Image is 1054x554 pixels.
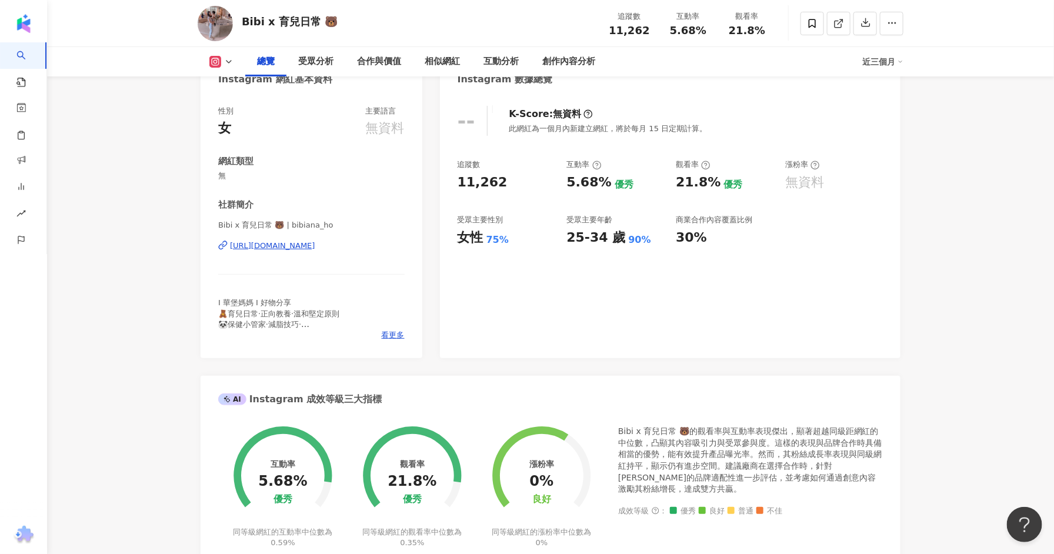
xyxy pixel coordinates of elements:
div: 追蹤數 [607,11,652,22]
span: 0% [536,538,548,547]
div: 無資料 [553,108,581,121]
div: 女性 [458,229,483,247]
div: Instagram 網紅基本資料 [218,73,332,86]
div: 漲粉率 [529,459,554,469]
div: Bibi x 育兒日常 🐻 [242,14,338,29]
a: search [16,42,40,88]
span: 普通 [728,507,753,516]
div: Instagram 數據總覽 [458,73,553,86]
div: Instagram 成效等級三大指標 [218,393,382,406]
div: 性別 [218,106,234,116]
span: I 華堡媽媽 I 好物分享 🧸育兒日常·正向教養·溫和堅定原則 🐼保健小管家·減脂技巧· #育兒 #正向教養 #保健小管家 [218,298,339,339]
span: 0.35% [400,538,424,547]
div: 主要語言 [366,106,396,116]
div: 90% [629,233,651,246]
div: 優秀 [273,494,292,505]
div: 21.8% [676,173,721,192]
div: 11,262 [458,173,508,192]
div: 此網紅為一個月內新建立網紅，將於每月 15 日定期計算。 [509,124,708,134]
span: 無 [218,171,405,181]
img: KOL Avatar [198,6,233,41]
div: [URL][DOMAIN_NAME] [230,241,315,251]
div: 相似網紅 [425,55,460,69]
div: 21.8% [388,473,436,490]
div: Bibi x 育兒日常 🐻的觀看率與互動率表現傑出，顯著超越同級距網紅的中位數，凸顯其內容吸引力與受眾參與度。這樣的表現與品牌合作時具備相當的優勢，能有效提升產品曝光率。然而，其粉絲成長率表現與... [618,426,883,495]
div: 觀看率 [400,459,425,469]
div: 同等級網紅的漲粉率中位數為 [491,527,593,548]
span: 21.8% [729,25,765,36]
span: Bibi x 育兒日常 🐻 | bibiana_ho [218,220,405,231]
div: 觀看率 [725,11,769,22]
div: 受眾主要性別 [458,215,503,225]
div: 總覽 [257,55,275,69]
div: -- [458,109,475,133]
img: chrome extension [12,526,35,545]
div: 優秀 [724,178,743,191]
div: 漲粉率 [785,159,820,170]
span: 看更多 [382,330,405,341]
div: 75% [486,233,509,246]
div: 成效等級 ： [618,507,883,516]
div: 5.68% [258,473,307,490]
div: 良好 [532,494,551,505]
div: 25-34 歲 [566,229,625,247]
div: 互動率 [271,459,295,469]
div: 無資料 [785,173,824,192]
div: 互動分析 [483,55,519,69]
div: 受眾分析 [298,55,333,69]
div: 5.68% [566,173,611,192]
div: 女 [218,119,231,138]
span: 良好 [699,507,725,516]
span: 0.59% [271,538,295,547]
div: 受眾主要年齡 [566,215,612,225]
div: 社群簡介 [218,199,254,211]
div: 網紅類型 [218,155,254,168]
a: [URL][DOMAIN_NAME] [218,241,405,251]
div: 優秀 [615,178,633,191]
div: 互動率 [566,159,601,170]
span: 優秀 [670,507,696,516]
div: 觀看率 [676,159,711,170]
iframe: Help Scout Beacon - Open [1007,507,1042,542]
div: 互動率 [666,11,711,22]
div: 同等級網紅的觀看率中位數為 [361,527,464,548]
div: 同等級網紅的互動率中位數為 [232,527,335,548]
div: 商業合作內容覆蓋比例 [676,215,752,225]
div: K-Score : [509,108,593,121]
div: AI [218,393,246,405]
span: rise [16,202,26,228]
div: 優秀 [403,494,422,505]
span: 不佳 [756,507,782,516]
div: 追蹤數 [458,159,481,170]
div: 無資料 [366,119,405,138]
div: 30% [676,229,707,247]
span: 5.68% [670,25,706,36]
div: 創作內容分析 [542,55,595,69]
img: logo icon [14,14,33,33]
div: 近三個月 [862,52,903,71]
div: 合作與價值 [357,55,401,69]
span: 11,262 [609,24,649,36]
div: 0% [530,473,554,490]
